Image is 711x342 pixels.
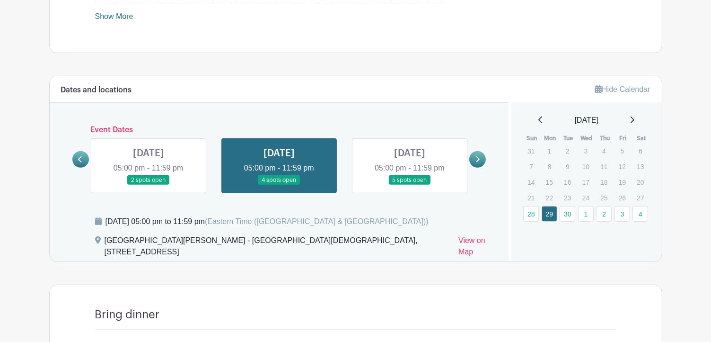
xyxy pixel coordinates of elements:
p: 6 [632,144,648,158]
p: 1 [542,144,557,158]
a: 28 [523,206,539,222]
p: 14 [523,175,539,189]
a: Hide Calendar [595,85,650,93]
p: 18 [596,175,612,189]
div: [GEOGRAPHIC_DATA][PERSON_NAME] - [GEOGRAPHIC_DATA][DEMOGRAPHIC_DATA], [STREET_ADDRESS] [105,235,451,261]
p: 5 [614,144,630,158]
th: Tue [559,134,578,143]
a: Show More [95,12,133,24]
a: 30 [560,206,575,222]
h4: Bring dinner [95,308,160,322]
p: 8 [542,159,557,174]
a: 29 [542,206,557,222]
p: 11 [596,159,612,174]
p: 12 [614,159,630,174]
p: 16 [560,175,575,189]
th: Mon [541,134,560,143]
span: [DATE] [575,115,598,126]
p: 17 [578,175,594,189]
p: 21 [523,190,539,205]
p: 10 [578,159,594,174]
p: 26 [614,190,630,205]
a: 3 [614,206,630,222]
th: Sun [523,134,541,143]
p: 3 [578,144,594,158]
p: 2 [560,144,575,158]
p: 4 [596,144,612,158]
p: 24 [578,190,594,205]
span: (Eastern Time ([GEOGRAPHIC_DATA] & [GEOGRAPHIC_DATA])) [205,217,429,225]
th: Sat [632,134,650,143]
p: 27 [632,190,648,205]
p: 31 [523,144,539,158]
p: 19 [614,175,630,189]
a: View on Map [458,235,497,261]
th: Thu [596,134,614,143]
a: 2 [596,206,612,222]
p: 7 [523,159,539,174]
a: 4 [632,206,648,222]
th: Wed [578,134,596,143]
h6: Dates and locations [61,86,132,95]
p: 23 [560,190,575,205]
div: [DATE] 05:00 pm to 11:59 pm [105,216,429,227]
p: 9 [560,159,575,174]
p: 13 [632,159,648,174]
a: 1 [578,206,594,222]
p: 25 [596,190,612,205]
p: 22 [542,190,557,205]
p: 15 [542,175,557,189]
h6: Event Dates [89,126,470,135]
th: Fri [614,134,632,143]
p: 20 [632,175,648,189]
